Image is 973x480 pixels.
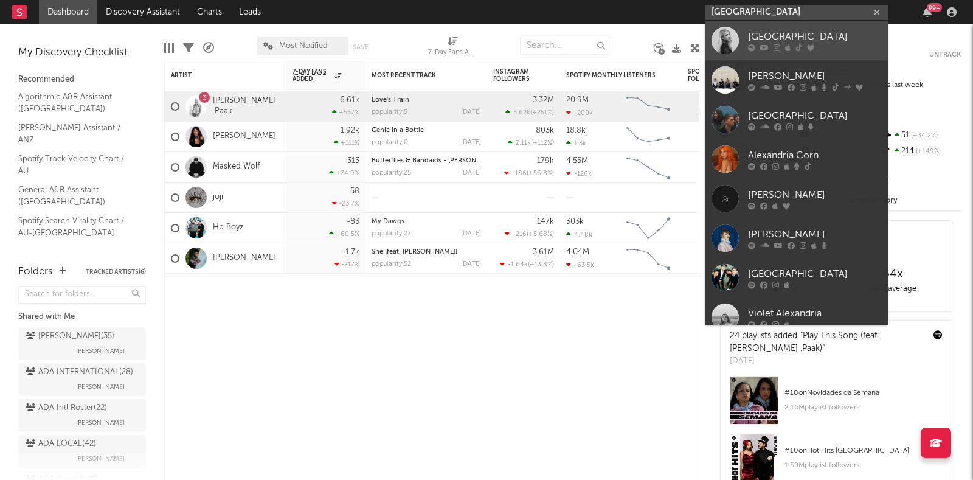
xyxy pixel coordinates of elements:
a: [PERSON_NAME] [705,60,888,100]
a: Hp Boyz [213,223,244,233]
input: Search for folders... [18,286,146,304]
div: 1.59M playlist followers [784,458,943,473]
a: [PERSON_NAME](35)[PERSON_NAME] [18,327,146,360]
svg: Chart title [621,152,676,183]
div: [GEOGRAPHIC_DATA] [748,29,882,44]
div: +60.5 % [329,230,359,238]
div: +557 % [332,108,359,116]
a: ADA Intl Roster(22)[PERSON_NAME] [18,399,146,432]
div: A&R Pipeline [203,30,214,66]
div: popularity: 0 [372,139,408,146]
button: Tracked Artists(6) [86,269,146,275]
div: daily average [836,282,949,296]
div: -200k [566,109,593,117]
div: 1.92k [341,127,359,134]
span: [PERSON_NAME] [76,451,125,466]
div: +111 % [334,139,359,147]
span: -216 [513,231,527,238]
div: Filters [183,30,194,66]
div: 214 [880,144,961,159]
a: [PERSON_NAME] .Paak [213,96,280,117]
div: -23.7 % [332,200,359,207]
button: Untrack [929,49,961,61]
div: Spotify Followers [688,68,730,83]
button: Save [353,44,369,50]
div: popularity: 27 [372,231,411,237]
div: 6.61k [340,96,359,104]
span: +56.8 % [528,170,552,177]
div: [DATE] [461,231,481,237]
div: Genie In a Bottle [372,127,481,134]
a: [GEOGRAPHIC_DATA] [705,21,888,60]
a: [PERSON_NAME] [213,131,275,142]
div: 99 + [927,3,942,12]
div: Shared with Me [18,310,146,324]
div: 4.48k [566,231,592,238]
div: -83 [347,218,359,226]
a: My Dawgs [372,218,404,225]
a: ADA LOCAL(42)[PERSON_NAME] [18,435,146,468]
div: 18.8k [566,127,586,134]
div: -63.5k [566,261,594,269]
a: Alexandria Corn [705,139,888,179]
div: Violet Alexandria [748,306,882,321]
div: Most Recent Track [372,72,463,79]
div: [PERSON_NAME] [748,187,882,202]
a: She (feat. [PERSON_NAME]) [372,249,457,256]
span: [PERSON_NAME] [76,344,125,358]
a: Genie In a Bottle [372,127,424,134]
a: [PERSON_NAME] [213,253,275,263]
span: -1.64k [508,262,528,268]
div: -126k [566,170,592,178]
span: [PERSON_NAME] [76,416,125,430]
div: 7-Day Fans Added (7-Day Fans Added) [428,30,477,66]
div: 20.9M [566,96,589,104]
div: [GEOGRAPHIC_DATA] [748,266,882,281]
div: [GEOGRAPHIC_DATA] [748,108,882,123]
span: Most Notified [279,42,328,50]
div: ADA INTERNATIONAL ( 28 ) [26,365,133,380]
a: [PERSON_NAME] Assistant / ANZ [18,121,134,146]
svg: Chart title [621,122,676,152]
div: 803k [536,127,554,134]
div: ( ) [505,108,554,116]
svg: Chart title [621,213,676,243]
a: General A&R Assistant ([GEOGRAPHIC_DATA]) [18,183,134,208]
div: 4.04M [566,248,589,256]
a: "Play This Song (feat. [PERSON_NAME] .Paak)" [730,332,879,353]
div: ( ) [508,139,554,147]
div: [PERSON_NAME] [748,69,882,83]
span: +112 % [533,140,552,147]
div: Instagram Followers [493,68,536,83]
a: [PERSON_NAME] [705,179,888,218]
div: 4.55M [566,157,588,165]
span: +149 % [914,148,941,155]
span: [PERSON_NAME] [76,380,125,394]
div: -217 % [334,260,359,268]
div: 1.3k [566,139,586,147]
svg: Chart title [621,243,676,274]
div: Artist [171,72,262,79]
div: 3.32M [533,96,554,104]
a: Masked Wolf [213,162,260,172]
div: Love's Train [372,97,481,103]
div: Edit Columns [164,30,174,66]
div: Alexandria Corn [748,148,882,162]
span: +5.68 % [528,231,552,238]
a: Love's Train [372,97,409,103]
div: [DATE] [461,109,481,116]
div: Recommended [18,72,146,87]
div: popularity: 52 [372,261,411,268]
a: Violet Alexandria [705,297,888,337]
div: Spotify Monthly Listeners [566,72,657,79]
button: 99+ [923,7,932,17]
span: 2.11k [516,140,531,147]
div: # 10 on Hot Hits [GEOGRAPHIC_DATA] [784,443,943,458]
a: Spotify Search Virality Chart / AU-[GEOGRAPHIC_DATA] [18,214,134,239]
span: +251 % [532,110,552,116]
div: ADA LOCAL ( 42 ) [26,437,96,451]
svg: Chart title [621,91,676,122]
span: 7-Day Fans Added [293,68,331,83]
a: [GEOGRAPHIC_DATA] [705,100,888,139]
div: Folders [18,265,53,279]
